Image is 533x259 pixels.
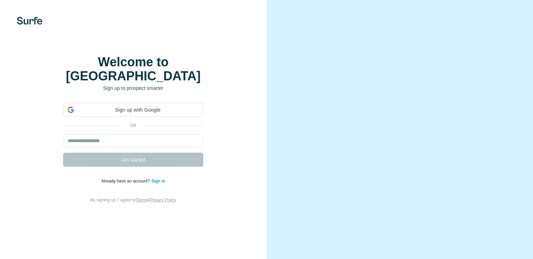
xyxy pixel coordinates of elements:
a: Privacy Policy [150,198,176,202]
span: Already have an account? [101,179,151,184]
span: By signing up, I agree to & [90,198,176,202]
a: Terms [136,198,147,202]
h1: Welcome to [GEOGRAPHIC_DATA] [63,55,203,83]
p: or [122,122,144,129]
a: Sign in [151,179,165,184]
p: Sign up to prospect smarter [63,85,203,92]
span: Sign up with Google [77,106,199,114]
img: Surfe's logo [17,17,42,25]
div: Sign up with Google [63,103,203,117]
